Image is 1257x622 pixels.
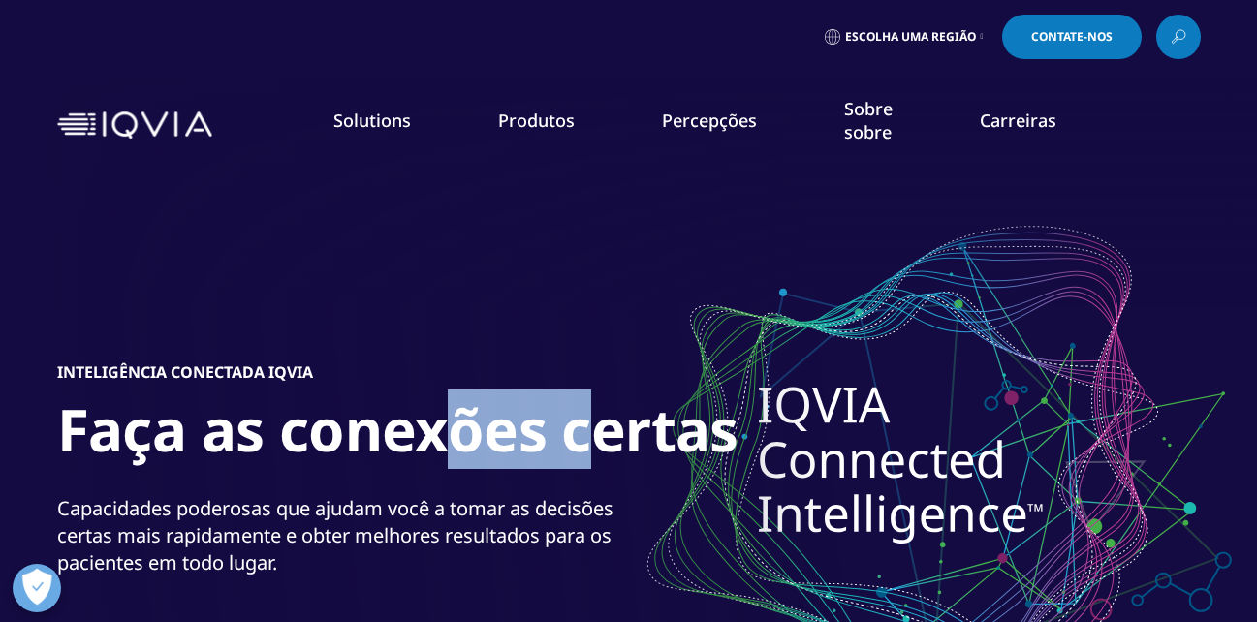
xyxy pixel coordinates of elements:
[662,109,757,132] a: Percepções
[57,111,212,140] img: IQVIA Healthcare Information Technology and Pharma Clinical Research Company
[333,109,411,132] a: Solutions
[57,495,624,588] p: Capacidades poderosas que ajudam você a tomar as decisões certas mais rapidamente e obter melhore...
[844,97,893,143] a: Sobre sobre
[57,362,313,382] h5: Inteligência Conectada IQVIA
[1031,31,1113,43] span: Contate-nos
[13,564,61,612] button: Abrir preferências
[220,68,1201,182] nav: Primary
[57,393,738,478] h1: Faça as conexões certas
[980,109,1056,132] a: Carreiras
[498,109,575,132] a: Produtos
[845,29,976,45] span: Escolha uma Região
[1002,15,1142,59] a: Contate-nos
